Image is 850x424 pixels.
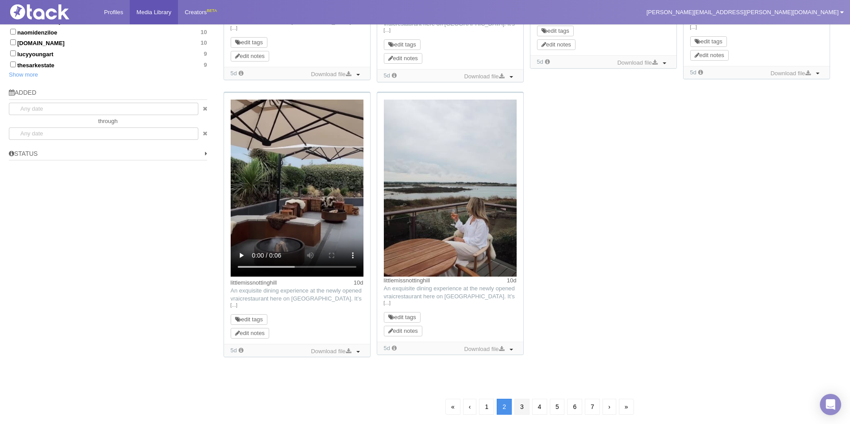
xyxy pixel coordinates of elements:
[462,72,506,81] a: Download file
[9,60,207,69] label: thesarkestate
[354,279,363,287] time: Posted: 09/08/2025, 10:21:51
[541,27,569,34] a: edit tags
[463,399,477,415] a: Previous
[9,103,198,115] input: Any date
[388,314,416,320] a: edit tags
[603,399,616,415] a: Next
[198,103,207,115] a: clear
[384,299,517,307] a: […]
[537,58,543,65] time: Added: 14/08/2025, 09:27:44
[9,115,207,127] div: through
[309,69,353,79] a: Download file
[479,399,494,415] a: 1
[462,344,506,354] a: Download file
[10,62,16,67] input: thesarkestate9
[514,399,529,415] a: 3
[309,347,353,356] a: Download file
[507,277,517,285] time: Posted: 09/08/2025, 10:21:51
[384,100,517,277] img: Image may contain: nature, outdoors, countryside, adult, female, person, woman, rural, sky, sitti...
[690,69,696,76] time: Added: 14/08/2025, 09:27:44
[585,399,600,415] a: 7
[235,53,265,59] a: edit notes
[231,24,363,32] a: […]
[231,70,237,77] time: Added: 14/08/2025, 09:27:49
[207,6,217,15] div: BETA
[201,29,207,36] span: 10
[9,150,207,161] h5: Status
[9,71,38,78] a: Show more
[235,330,265,336] a: edit notes
[384,72,390,79] time: Added: 14/08/2025, 09:27:46
[231,301,363,309] a: […]
[204,50,207,58] span: 9
[9,49,207,58] label: lucyyoungart
[204,62,207,69] span: 9
[388,41,416,48] a: edit tags
[615,58,659,68] a: Download file
[384,345,390,351] time: Added: 14/08/2025, 09:27:39
[550,399,565,415] a: 5
[10,50,16,56] input: lucyyoungart9
[231,287,362,374] span: An exquisite dining experience at the newly opened vraicrestaurant here on [GEOGRAPHIC_DATA]. It’...
[9,89,207,100] h5: Added
[820,394,841,415] div: Open Intercom Messenger
[235,39,263,46] a: edit tags
[532,399,547,415] a: 4
[9,38,207,47] label: [DOMAIN_NAME]
[388,55,418,62] a: edit notes
[231,279,277,286] a: littlemissnottinghill
[7,4,95,19] img: Tack
[567,399,582,415] a: 6
[201,39,207,46] span: 10
[619,399,634,415] a: Last
[695,52,724,58] a: edit notes
[388,328,418,334] a: edit notes
[384,277,430,284] a: littlemissnottinghill
[768,69,812,78] a: Download file
[541,41,571,48] a: edit notes
[9,127,198,140] input: Any date
[235,316,263,323] a: edit tags
[231,347,237,354] time: Added: 14/08/2025, 09:27:41
[384,27,517,35] a: […]
[10,29,16,35] input: naomidenziloe10
[384,285,515,371] span: An exquisite dining experience at the newly opened vraicrestaurant here on [GEOGRAPHIC_DATA]. It’...
[690,23,823,31] a: […]
[695,38,722,45] a: edit tags
[445,399,460,415] a: First
[9,27,207,36] label: naomidenziloe
[497,399,512,415] a: 2
[198,127,207,140] a: clear
[10,39,16,45] input: [DOMAIN_NAME]10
